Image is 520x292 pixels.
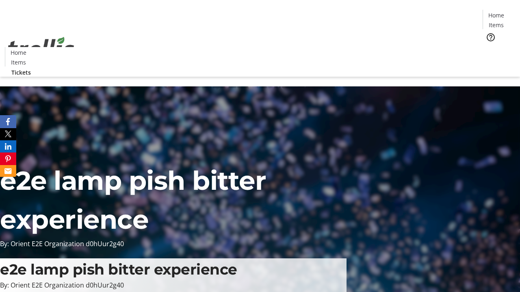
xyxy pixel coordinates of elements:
[489,21,504,29] span: Items
[5,28,77,69] img: Orient E2E Organization d0hUur2g40's Logo
[483,29,499,45] button: Help
[488,11,504,19] span: Home
[483,47,515,56] a: Tickets
[489,47,509,56] span: Tickets
[5,68,37,77] a: Tickets
[5,58,31,67] a: Items
[5,48,31,57] a: Home
[11,58,26,67] span: Items
[11,48,26,57] span: Home
[11,68,31,77] span: Tickets
[483,21,509,29] a: Items
[483,11,509,19] a: Home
